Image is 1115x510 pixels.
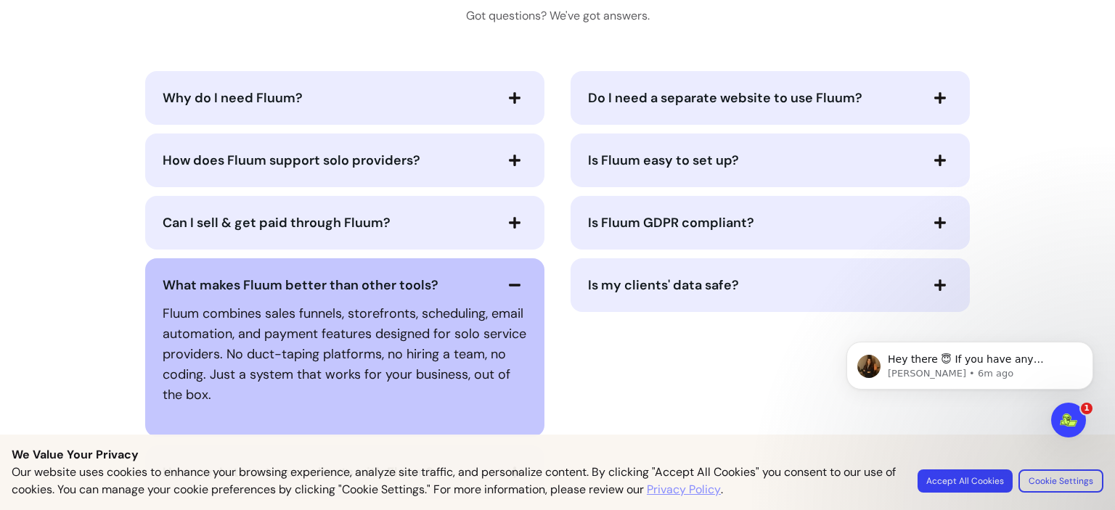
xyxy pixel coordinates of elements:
span: Can I sell & get paid through Fluum? [163,214,391,231]
span: How does Fluum support solo providers? [163,152,420,169]
button: Can I sell & get paid through Fluum? [163,210,527,235]
button: Is my clients' data safe? [588,273,952,297]
iframe: Intercom live chat [1051,403,1086,437]
button: What makes Fluum better than other tools? [163,273,527,297]
a: Privacy Policy [647,481,721,498]
p: We Value Your Privacy [12,446,1103,464]
span: Is my clients' data safe? [588,276,739,294]
button: Is Fluum GDPR compliant? [588,210,952,235]
p: Fluum combines sales funnels, storefronts, scheduling, email automation, and payment features des... [163,303,527,405]
span: Do I need a separate website to use Fluum? [588,89,862,107]
span: Is Fluum GDPR compliant? [588,214,754,231]
span: Is Fluum easy to set up? [588,152,739,169]
button: Cookie Settings [1018,469,1103,493]
span: What makes Fluum better than other tools? [163,276,438,294]
h3: Got questions? We've got answers. [466,7,650,25]
button: Do I need a separate website to use Fluum? [588,86,952,110]
span: Why do I need Fluum? [163,89,303,107]
div: What makes Fluum better than other tools? [163,297,527,411]
button: Is Fluum easy to set up? [588,148,952,173]
p: Our website uses cookies to enhance your browsing experience, analyze site traffic, and personali... [12,464,900,498]
button: How does Fluum support solo providers? [163,148,527,173]
button: Accept All Cookies [918,469,1013,493]
span: 1 [1081,403,1092,414]
iframe: Intercom notifications message [825,311,1115,471]
button: Why do I need Fluum? [163,86,527,110]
